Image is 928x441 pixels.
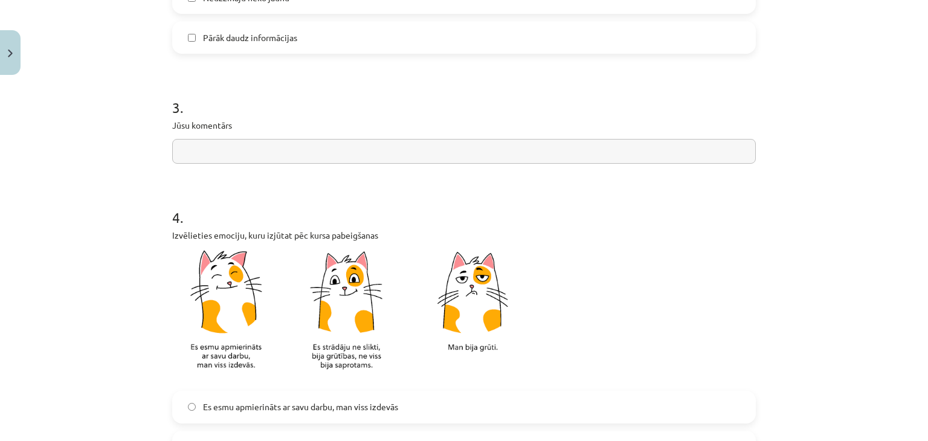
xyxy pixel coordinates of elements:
[203,31,297,44] span: Pārāk daudz informācijas
[203,401,398,413] span: Es esmu apmierināts ar savu darbu, man viss izdevās
[172,78,756,115] h1: 3 .
[188,403,196,411] input: Es esmu apmierināts ar savu darbu, man viss izdevās
[172,188,756,225] h1: 4 .
[8,50,13,57] img: icon-close-lesson-0947bae3869378f0d4975bcd49f059093ad1ed9edebbc8119c70593378902aed.svg
[172,119,756,132] p: Jūsu komentārs
[172,229,756,384] p: Izvēlieties emociju, kuru izjūtat pēc kursa pabeigšanas
[188,34,196,42] input: Pārāk daudz informācijas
